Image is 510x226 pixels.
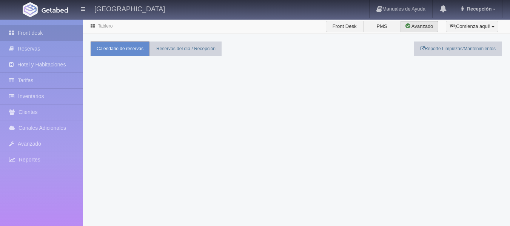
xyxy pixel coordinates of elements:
label: Avanzado [401,21,438,32]
span: Recepción [465,6,492,12]
label: Front Desk [326,21,364,32]
img: Getabed [23,2,38,17]
a: Tablero [98,23,112,29]
h4: [GEOGRAPHIC_DATA] [94,4,165,13]
a: Reservas del día / Recepción [150,42,222,56]
a: Calendario de reservas [91,42,149,56]
a: Reporte Limpiezas/Mantenimientos [414,42,502,56]
label: PMS [363,21,401,32]
button: ¡Comienza aquí! [446,21,498,32]
img: Getabed [42,7,68,13]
